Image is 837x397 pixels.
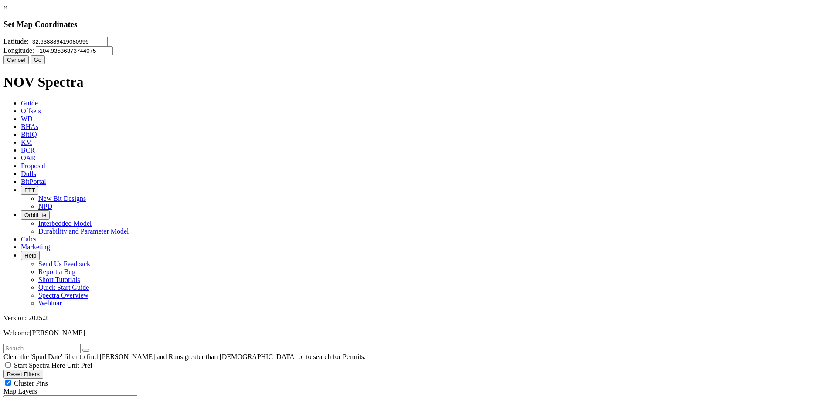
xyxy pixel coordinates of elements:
[38,268,75,275] a: Report a Bug
[38,284,89,291] a: Quick Start Guide
[38,227,129,235] a: Durability and Parameter Model
[21,178,46,185] span: BitPortal
[67,362,92,369] span: Unit Pref
[21,243,50,251] span: Marketing
[38,195,86,202] a: New Bit Designs
[31,55,45,64] button: Go
[3,353,366,360] span: Clear the 'Spud Date' filter to find [PERSON_NAME] and Runs greater than [DEMOGRAPHIC_DATA] or to...
[38,203,52,210] a: NPD
[3,37,29,45] label: Latitude:
[21,131,37,138] span: BitIQ
[3,314,834,322] div: Version: 2025.2
[24,252,36,259] span: Help
[14,380,48,387] span: Cluster Pins
[21,139,32,146] span: KM
[3,344,81,353] input: Search
[30,329,85,336] span: [PERSON_NAME]
[21,107,41,115] span: Offsets
[21,154,36,162] span: OAR
[3,55,29,64] button: Cancel
[21,146,35,154] span: BCR
[3,387,37,395] span: Map Layers
[21,123,38,130] span: BHAs
[24,187,35,193] span: FTT
[38,292,88,299] a: Spectra Overview
[38,299,62,307] a: Webinar
[21,115,33,122] span: WD
[24,212,46,218] span: OrbitLite
[38,260,90,268] a: Send Us Feedback
[14,362,65,369] span: Start Spectra Here
[21,162,45,170] span: Proposal
[3,20,834,29] h3: Set Map Coordinates
[3,74,834,90] h1: NOV Spectra
[21,99,38,107] span: Guide
[21,235,37,243] span: Calcs
[3,47,34,54] label: Longitude:
[3,370,43,379] button: Reset Filters
[3,3,7,11] a: ×
[38,276,80,283] a: Short Tutorials
[21,170,36,177] span: Dulls
[3,329,834,337] p: Welcome
[38,220,92,227] a: Interbedded Model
